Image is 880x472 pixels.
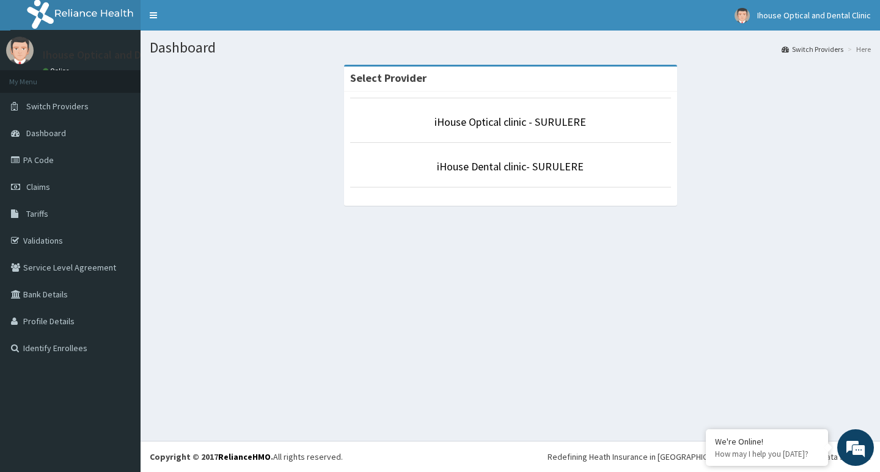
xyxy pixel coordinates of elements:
a: iHouse Optical clinic - SURULERE [435,115,586,129]
footer: All rights reserved. [141,441,880,472]
div: We're Online! [715,436,819,447]
li: Here [845,44,871,54]
span: Claims [26,181,50,192]
a: RelianceHMO [218,451,271,462]
span: Tariffs [26,208,48,219]
img: User Image [735,8,750,23]
strong: Copyright © 2017 . [150,451,273,462]
a: iHouse Dental clinic- SURULERE [437,159,584,173]
a: Online [43,67,72,75]
img: User Image [6,37,34,64]
span: Dashboard [26,128,66,139]
span: Ihouse Optical and Dental Clinic [757,10,871,21]
h1: Dashboard [150,40,871,56]
div: Redefining Heath Insurance in [GEOGRAPHIC_DATA] using Telemedicine and Data Science! [548,451,871,463]
span: Switch Providers [26,101,89,112]
strong: Select Provider [350,71,427,85]
a: Switch Providers [782,44,843,54]
p: How may I help you today? [715,449,819,459]
p: Ihouse Optical and Dental Clinic [43,49,195,60]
